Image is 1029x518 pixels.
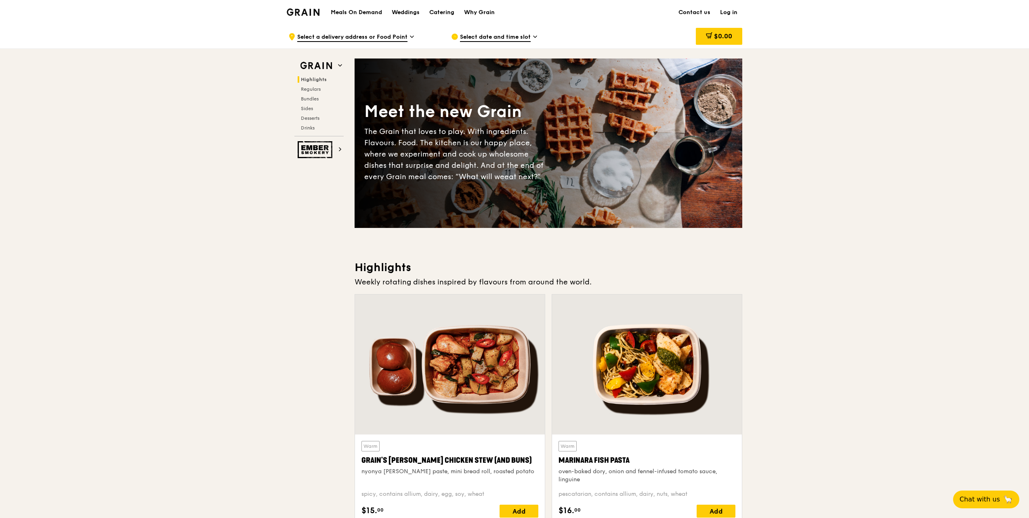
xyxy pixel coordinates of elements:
[559,455,735,466] div: Marinara Fish Pasta
[301,125,315,131] span: Drinks
[298,141,335,158] img: Ember Smokery web logo
[697,505,735,518] div: Add
[504,172,541,181] span: eat next?”
[674,0,715,25] a: Contact us
[429,0,454,25] div: Catering
[460,33,531,42] span: Select date and time slot
[714,32,732,40] span: $0.00
[364,126,548,182] div: The Grain that loves to play. With ingredients. Flavours. Food. The kitchen is our happy place, w...
[574,507,581,513] span: 00
[960,495,1000,504] span: Chat with us
[464,0,495,25] div: Why Grain
[953,491,1019,508] button: Chat with us🦙
[559,505,574,517] span: $16.
[301,106,313,111] span: Sides
[361,505,377,517] span: $15.
[1003,495,1013,504] span: 🦙
[355,276,742,288] div: Weekly rotating dishes inspired by flavours from around the world.
[298,58,335,73] img: Grain web logo
[559,441,577,451] div: Warm
[377,507,384,513] span: 00
[424,0,459,25] a: Catering
[301,96,319,102] span: Bundles
[361,441,380,451] div: Warm
[301,77,327,82] span: Highlights
[559,490,735,498] div: pescatarian, contains allium, dairy, nuts, wheat
[287,8,319,16] img: Grain
[559,468,735,484] div: oven-baked dory, onion and fennel-infused tomato sauce, linguine
[361,490,538,498] div: spicy, contains allium, dairy, egg, soy, wheat
[355,260,742,275] h3: Highlights
[715,0,742,25] a: Log in
[301,115,319,121] span: Desserts
[392,0,420,25] div: Weddings
[459,0,500,25] a: Why Grain
[361,468,538,476] div: nyonya [PERSON_NAME] paste, mini bread roll, roasted potato
[364,101,548,123] div: Meet the new Grain
[301,86,321,92] span: Regulars
[500,505,538,518] div: Add
[361,455,538,466] div: Grain's [PERSON_NAME] Chicken Stew (and buns)
[331,8,382,17] h1: Meals On Demand
[387,0,424,25] a: Weddings
[297,33,407,42] span: Select a delivery address or Food Point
